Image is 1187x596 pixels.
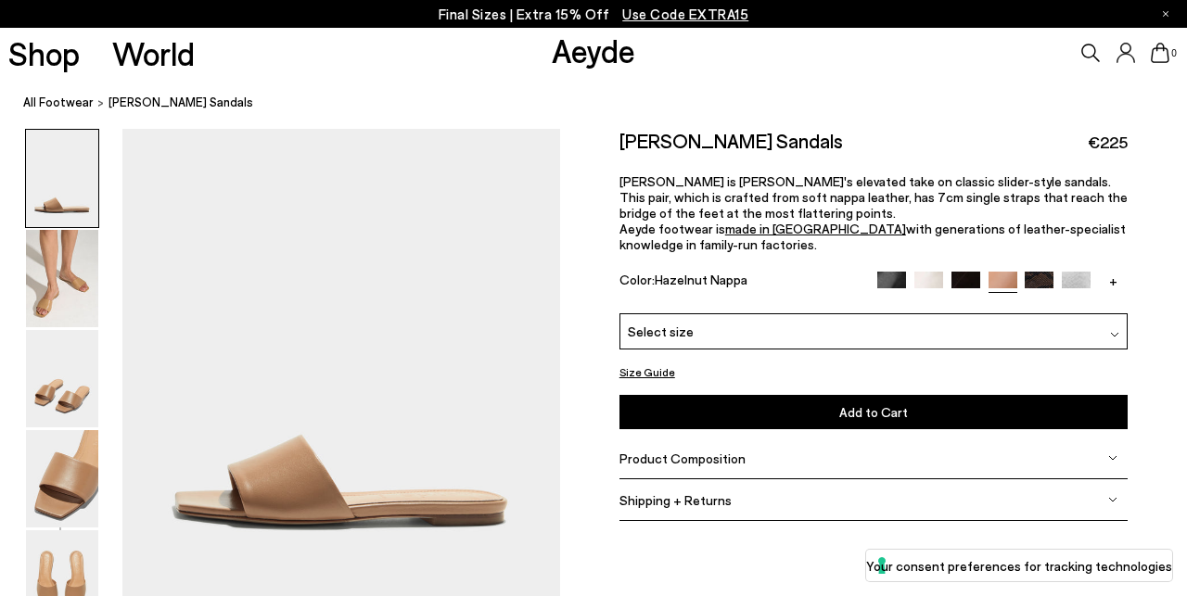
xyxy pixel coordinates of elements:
[23,78,1187,129] nav: breadcrumb
[552,31,635,70] a: Aeyde
[1088,131,1128,154] span: €225
[866,550,1172,581] button: Your consent preferences for tracking technologies
[619,361,675,384] button: Size Guide
[439,3,749,26] p: Final Sizes | Extra 15% Off
[1151,43,1169,63] a: 0
[619,272,862,293] div: Color:
[628,322,694,341] span: Select size
[839,404,908,420] span: Add to Cart
[26,230,98,327] img: Anna Leather Sandals - Image 2
[655,272,747,287] span: Hazelnut Nappa
[1110,330,1119,339] img: svg%3E
[619,492,732,508] span: Shipping + Returns
[26,330,98,427] img: Anna Leather Sandals - Image 3
[619,450,746,466] span: Product Composition
[1108,453,1117,463] img: svg%3E
[619,395,1128,429] button: Add to Cart
[23,93,94,112] a: All Footwear
[112,37,195,70] a: World
[1108,495,1117,504] img: svg%3E
[1099,272,1128,288] a: +
[1169,48,1179,58] span: 0
[8,37,80,70] a: Shop
[725,221,906,236] a: made in [GEOGRAPHIC_DATA]
[26,130,98,227] img: Anna Leather Sandals - Image 1
[619,129,843,152] h2: [PERSON_NAME] Sandals
[619,221,1128,252] p: Aeyde footwear is with generations of leather-specialist knowledge in family-run factories.
[622,6,748,22] span: Navigate to /collections/ss25-final-sizes
[619,173,1128,221] p: [PERSON_NAME] is [PERSON_NAME]'s elevated take on classic slider-style sandals. This pair, which ...
[108,93,253,112] span: [PERSON_NAME] Sandals
[26,430,98,527] img: Anna Leather Sandals - Image 4
[866,556,1172,576] label: Your consent preferences for tracking technologies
